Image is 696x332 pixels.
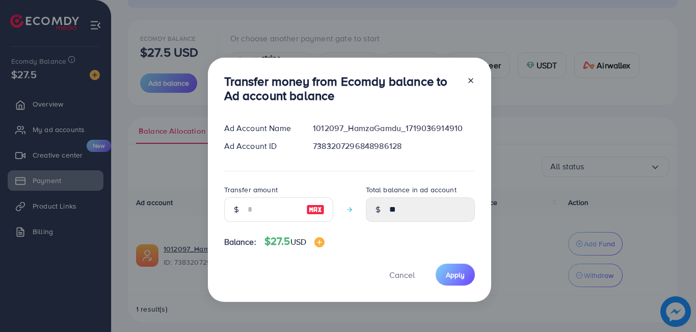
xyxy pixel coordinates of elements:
[224,236,256,248] span: Balance:
[436,264,475,286] button: Apply
[305,140,483,152] div: 7383207296848986128
[366,185,457,195] label: Total balance in ad account
[224,74,459,104] h3: Transfer money from Ecomdy balance to Ad account balance
[305,122,483,134] div: 1012097_HamzaGamdu_1719036914910
[264,235,325,248] h4: $27.5
[306,203,325,216] img: image
[389,269,415,280] span: Cancel
[216,140,305,152] div: Ad Account ID
[314,237,325,247] img: image
[377,264,427,286] button: Cancel
[446,270,465,280] span: Apply
[224,185,278,195] label: Transfer amount
[216,122,305,134] div: Ad Account Name
[290,236,306,247] span: USD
